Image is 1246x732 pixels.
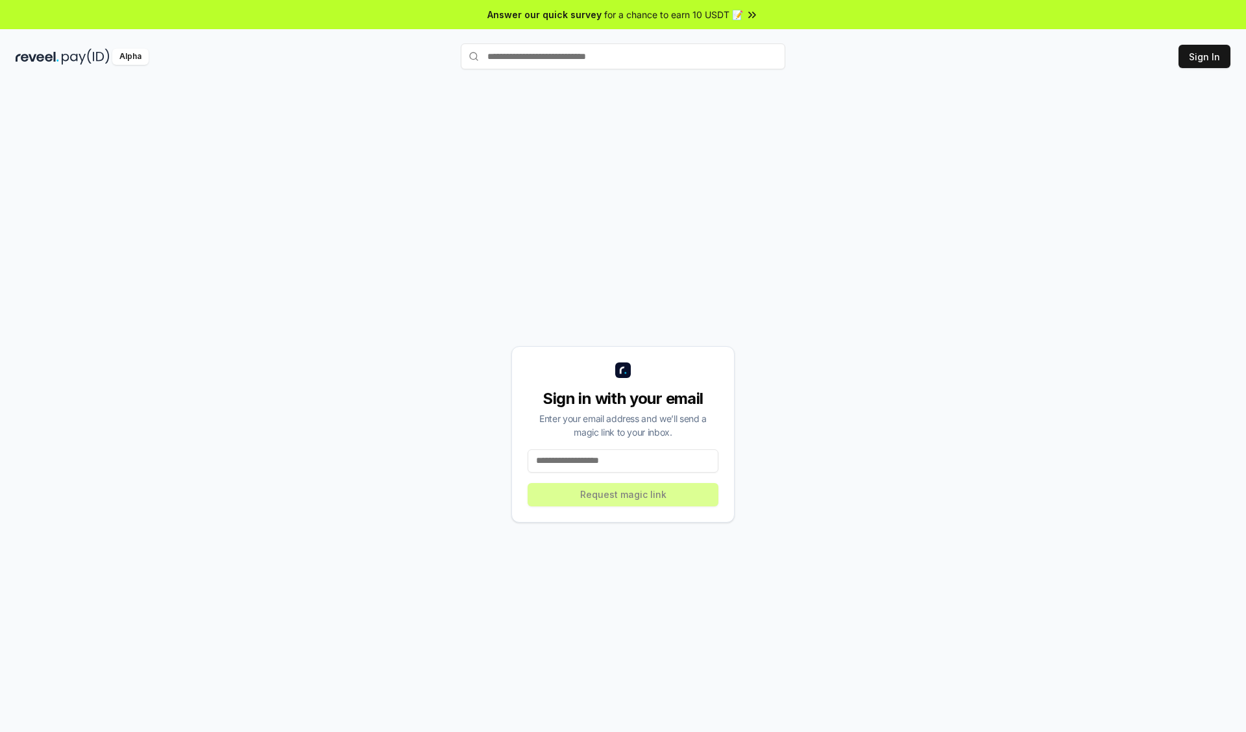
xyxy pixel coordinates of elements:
div: Enter your email address and we’ll send a magic link to your inbox. [528,412,718,439]
div: Sign in with your email [528,388,718,409]
button: Sign In [1179,45,1230,68]
span: for a chance to earn 10 USDT 📝 [604,8,743,21]
div: Alpha [112,49,149,65]
img: reveel_dark [16,49,59,65]
img: pay_id [62,49,110,65]
span: Answer our quick survey [487,8,602,21]
img: logo_small [615,362,631,378]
